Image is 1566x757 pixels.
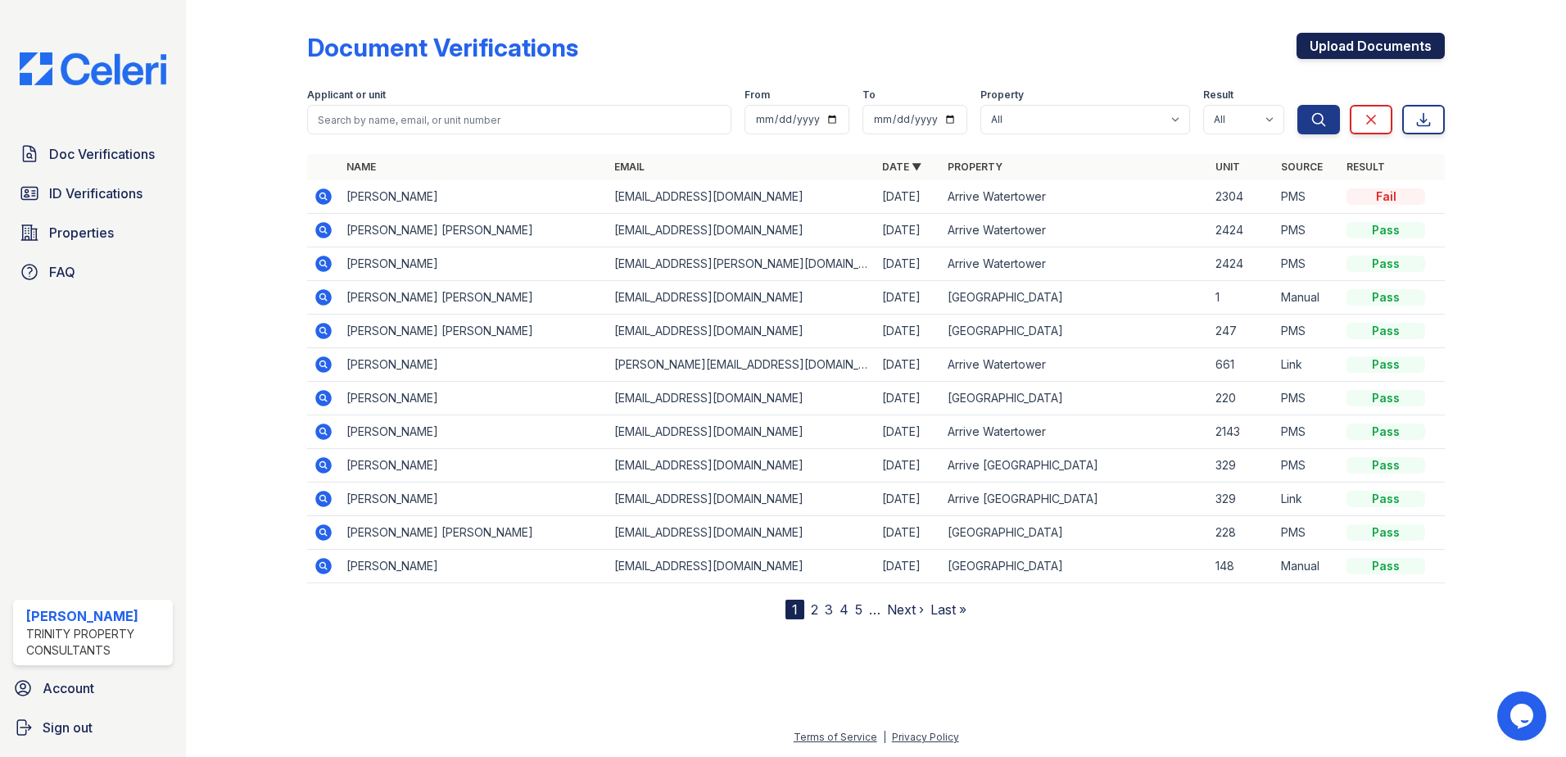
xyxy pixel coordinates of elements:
[892,731,959,743] a: Privacy Policy
[49,184,143,203] span: ID Verifications
[1346,323,1425,339] div: Pass
[941,516,1209,550] td: [GEOGRAPHIC_DATA]
[876,180,941,214] td: [DATE]
[941,214,1209,247] td: Arrive Watertower
[340,247,608,281] td: [PERSON_NAME]
[26,626,166,659] div: Trinity Property Consultants
[1274,180,1340,214] td: PMS
[1346,390,1425,406] div: Pass
[882,161,921,173] a: Date ▼
[608,180,876,214] td: [EMAIL_ADDRESS][DOMAIN_NAME]
[1274,382,1340,415] td: PMS
[1209,180,1274,214] td: 2304
[49,223,114,243] span: Properties
[1346,491,1425,507] div: Pass
[608,382,876,415] td: [EMAIL_ADDRESS][DOMAIN_NAME]
[840,601,849,618] a: 4
[930,601,966,618] a: Last »
[1209,382,1274,415] td: 220
[1346,222,1425,238] div: Pass
[876,550,941,583] td: [DATE]
[1274,516,1340,550] td: PMS
[1209,550,1274,583] td: 148
[811,601,818,618] a: 2
[1346,558,1425,574] div: Pass
[876,281,941,315] td: [DATE]
[608,315,876,348] td: [EMAIL_ADDRESS][DOMAIN_NAME]
[876,315,941,348] td: [DATE]
[340,382,608,415] td: [PERSON_NAME]
[855,601,862,618] a: 5
[941,281,1209,315] td: [GEOGRAPHIC_DATA]
[941,415,1209,449] td: Arrive Watertower
[980,88,1024,102] label: Property
[941,315,1209,348] td: [GEOGRAPHIC_DATA]
[1215,161,1240,173] a: Unit
[1274,281,1340,315] td: Manual
[608,214,876,247] td: [EMAIL_ADDRESS][DOMAIN_NAME]
[948,161,1003,173] a: Property
[13,256,173,288] a: FAQ
[876,483,941,516] td: [DATE]
[340,415,608,449] td: [PERSON_NAME]
[941,348,1209,382] td: Arrive Watertower
[1203,88,1233,102] label: Result
[1346,356,1425,373] div: Pass
[876,449,941,483] td: [DATE]
[340,550,608,583] td: [PERSON_NAME]
[876,415,941,449] td: [DATE]
[941,449,1209,483] td: Arrive [GEOGRAPHIC_DATA]
[941,382,1209,415] td: [GEOGRAPHIC_DATA]
[340,180,608,214] td: [PERSON_NAME]
[608,483,876,516] td: [EMAIL_ADDRESS][DOMAIN_NAME]
[608,516,876,550] td: [EMAIL_ADDRESS][DOMAIN_NAME]
[608,281,876,315] td: [EMAIL_ADDRESS][DOMAIN_NAME]
[1346,457,1425,474] div: Pass
[869,600,880,619] span: …
[862,88,876,102] label: To
[876,214,941,247] td: [DATE]
[1209,415,1274,449] td: 2143
[876,382,941,415] td: [DATE]
[794,731,877,743] a: Terms of Service
[876,516,941,550] td: [DATE]
[1297,33,1445,59] a: Upload Documents
[1209,281,1274,315] td: 1
[340,281,608,315] td: [PERSON_NAME] [PERSON_NAME]
[1209,348,1274,382] td: 661
[7,711,179,744] a: Sign out
[7,672,179,705] a: Account
[307,88,386,102] label: Applicant or unit
[876,348,941,382] td: [DATE]
[1209,315,1274,348] td: 247
[876,247,941,281] td: [DATE]
[1274,247,1340,281] td: PMS
[608,449,876,483] td: [EMAIL_ADDRESS][DOMAIN_NAME]
[608,550,876,583] td: [EMAIL_ADDRESS][DOMAIN_NAME]
[49,262,75,282] span: FAQ
[340,348,608,382] td: [PERSON_NAME]
[43,678,94,698] span: Account
[1209,247,1274,281] td: 2424
[941,247,1209,281] td: Arrive Watertower
[1346,524,1425,541] div: Pass
[340,315,608,348] td: [PERSON_NAME] [PERSON_NAME]
[883,731,886,743] div: |
[7,52,179,85] img: CE_Logo_Blue-a8612792a0a2168367f1c8372b55b34899dd931a85d93a1a3d3e32e68fde9ad4.png
[1346,256,1425,272] div: Pass
[340,214,608,247] td: [PERSON_NAME] [PERSON_NAME]
[1274,415,1340,449] td: PMS
[26,606,166,626] div: [PERSON_NAME]
[13,216,173,249] a: Properties
[941,483,1209,516] td: Arrive [GEOGRAPHIC_DATA]
[1274,550,1340,583] td: Manual
[346,161,376,173] a: Name
[608,247,876,281] td: [EMAIL_ADDRESS][PERSON_NAME][DOMAIN_NAME]
[340,483,608,516] td: [PERSON_NAME]
[1497,691,1550,741] iframe: chat widget
[785,600,804,619] div: 1
[941,550,1209,583] td: [GEOGRAPHIC_DATA]
[825,601,833,618] a: 3
[1274,348,1340,382] td: Link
